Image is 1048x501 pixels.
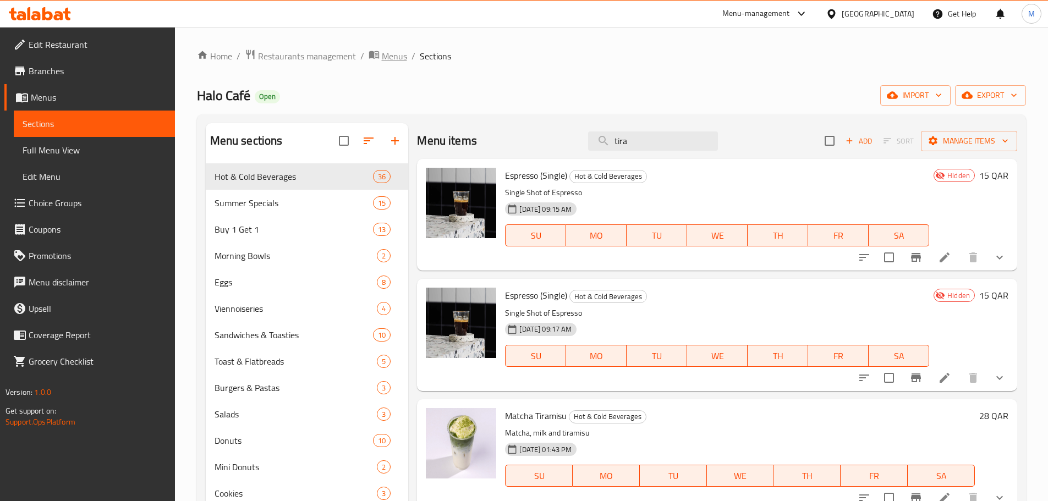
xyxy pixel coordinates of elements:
span: Select to update [877,246,901,269]
span: Toast & Flatbreads [215,355,377,368]
button: show more [986,365,1013,391]
span: [DATE] 09:15 AM [515,204,576,214]
div: items [373,434,391,447]
a: Edit Restaurant [4,31,175,58]
button: sort-choices [851,365,877,391]
span: Edit Menu [23,170,166,183]
span: TU [631,228,683,244]
button: TH [773,465,841,487]
span: Menus [31,91,166,104]
button: Branch-specific-item [903,365,929,391]
button: export [955,85,1026,106]
div: Hot & Cold Beverages [569,290,647,303]
div: Sandwiches & Toasties10 [206,322,409,348]
span: Salads [215,408,377,421]
span: 2 [377,251,390,261]
a: Promotions [4,243,175,269]
img: Espresso (Single) [426,288,496,358]
a: Restaurants management [245,49,356,63]
span: 5 [377,356,390,367]
li: / [360,49,364,63]
span: [DATE] 01:43 PM [515,444,576,455]
div: items [377,355,391,368]
span: 3 [377,488,390,499]
button: MO [566,345,627,367]
span: Matcha Tiramisu [505,408,567,424]
button: WE [687,224,748,246]
div: Open [255,90,280,103]
span: 36 [374,172,390,182]
span: M [1028,8,1035,20]
div: items [373,170,391,183]
span: Get support on: [6,404,56,418]
div: Summer Specials15 [206,190,409,216]
div: [GEOGRAPHIC_DATA] [842,8,914,20]
span: 2 [377,462,390,472]
span: WE [711,468,770,484]
span: 8 [377,277,390,288]
span: Espresso (Single) [505,287,567,304]
span: Hidden [943,290,974,301]
span: Add [844,135,874,147]
span: Select section [818,129,841,152]
img: Matcha Tiramisu [426,408,496,478]
span: Espresso (Single) [505,167,567,184]
span: Upsell [29,302,166,315]
p: Single Shot of Espresso [505,306,929,320]
li: / [411,49,415,63]
div: Donuts10 [206,427,409,454]
nav: breadcrumb [197,49,1026,63]
span: TH [778,468,836,484]
span: Select section first [876,133,921,150]
h2: Menu items [417,133,477,149]
button: sort-choices [851,244,877,271]
span: Eggs [215,276,377,289]
span: Restaurants management [258,49,356,63]
span: Sandwiches & Toasties [215,328,374,342]
a: Edit menu item [938,371,951,384]
span: SA [873,348,925,364]
div: items [377,276,391,289]
button: TU [627,345,687,367]
span: TH [752,228,804,244]
span: MO [570,348,622,364]
span: Manage items [930,134,1008,148]
h6: 15 QAR [979,168,1008,183]
p: Matcha, milk and tiramisu [505,426,975,440]
div: Menu-management [722,7,790,20]
span: Menus [382,49,407,63]
svg: Show Choices [993,251,1006,264]
button: MO [566,224,627,246]
span: Menu disclaimer [29,276,166,289]
a: Menus [4,84,175,111]
span: SU [510,468,568,484]
a: Menu disclaimer [4,269,175,295]
div: Toast & Flatbreads5 [206,348,409,375]
span: TU [644,468,703,484]
span: Buy 1 Get 1 [215,223,374,236]
span: Hot & Cold Beverages [569,410,646,423]
span: 10 [374,330,390,340]
span: MO [570,228,622,244]
button: SU [505,224,566,246]
button: MO [573,465,640,487]
div: Mini Donuts2 [206,454,409,480]
span: Branches [29,64,166,78]
button: TH [748,224,808,246]
button: show more [986,244,1013,271]
span: Hot & Cold Beverages [570,290,646,303]
a: Sections [14,111,175,137]
span: 1.0.0 [34,385,51,399]
div: Salads3 [206,401,409,427]
button: Manage items [921,131,1017,151]
span: MO [577,468,635,484]
span: Promotions [29,249,166,262]
span: 3 [377,383,390,393]
button: SU [505,465,573,487]
span: Summer Specials [215,196,374,210]
button: TH [748,345,808,367]
div: Hot & Cold Beverages36 [206,163,409,190]
span: Burgers & Pastas [215,381,377,394]
span: SU [510,348,562,364]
